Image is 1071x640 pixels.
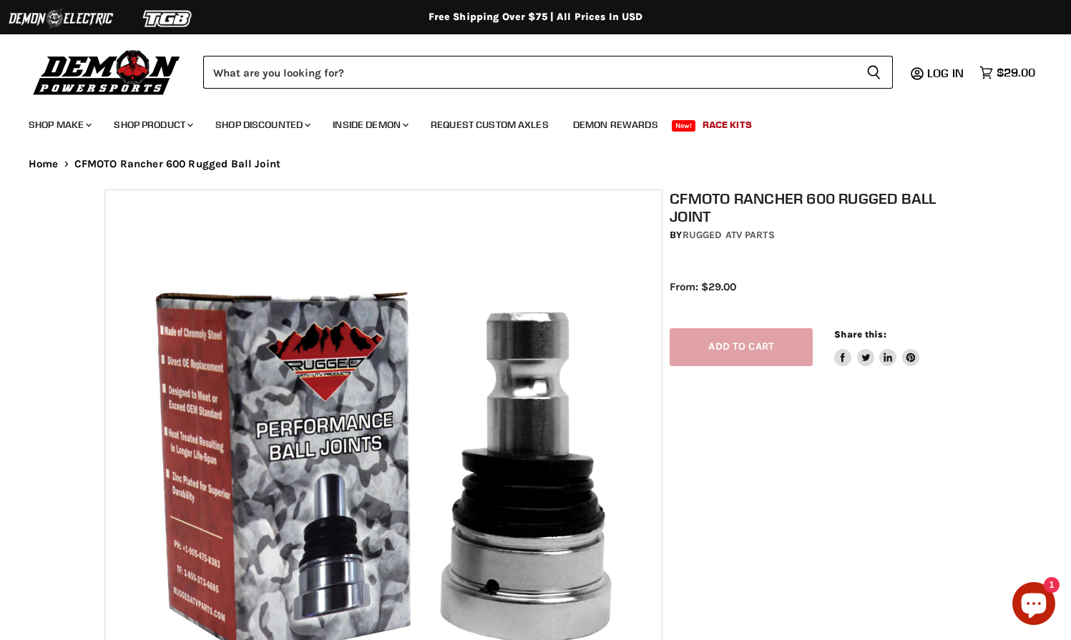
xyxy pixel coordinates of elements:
[29,158,59,170] a: Home
[683,229,775,241] a: Rugged ATV Parts
[670,280,736,293] span: From: $29.00
[103,110,202,139] a: Shop Product
[834,329,886,340] span: Share this:
[322,110,417,139] a: Inside Demon
[7,5,114,32] img: Demon Electric Logo 2
[997,66,1035,79] span: $29.00
[203,56,855,89] input: Search
[29,46,185,97] img: Demon Powersports
[670,189,974,225] h1: CFMOTO Rancher 600 Rugged Ball Joint
[692,110,763,139] a: Race Kits
[205,110,319,139] a: Shop Discounted
[834,328,919,366] aside: Share this:
[927,66,964,80] span: Log in
[1008,582,1060,629] inbox-online-store-chat: Shopify online store chat
[670,227,974,243] div: by
[921,67,972,79] a: Log in
[420,110,559,139] a: Request Custom Axles
[18,110,100,139] a: Shop Make
[18,104,1032,139] ul: Main menu
[74,158,280,170] span: CFMOTO Rancher 600 Rugged Ball Joint
[114,5,222,32] img: TGB Logo 2
[972,62,1042,83] a: $29.00
[203,56,893,89] form: Product
[855,56,893,89] button: Search
[562,110,669,139] a: Demon Rewards
[672,120,696,132] span: New!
